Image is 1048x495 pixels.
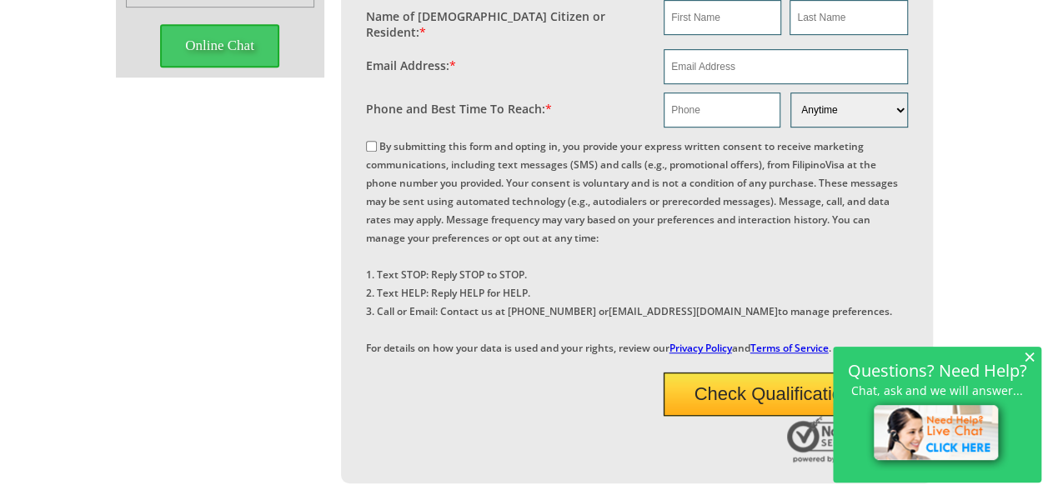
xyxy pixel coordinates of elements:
[750,341,829,355] a: Terms of Service
[841,363,1033,377] h2: Questions? Need Help?
[664,49,908,84] input: Email Address
[366,139,898,355] label: By submitting this form and opting in, you provide your express written consent to receive market...
[366,101,552,117] label: Phone and Best Time To Reach:
[664,372,908,416] button: Check Qualification
[866,397,1009,471] img: live-chat-icon.png
[664,92,780,127] input: Phone
[841,383,1033,397] p: Chat, ask and we will answer...
[160,24,279,67] span: Online Chat
[1024,349,1035,363] span: ×
[366,141,377,152] input: By submitting this form and opting in, you provide your express written consent to receive market...
[790,92,907,127] select: Phone and Best Reach Time are required.
[669,341,732,355] a: Privacy Policy
[366,57,456,73] label: Email Address:
[366,8,648,40] label: Name of [DEMOGRAPHIC_DATA] Citizen or Resident:
[787,416,879,462] img: Norton Secured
